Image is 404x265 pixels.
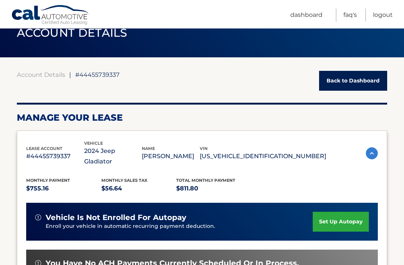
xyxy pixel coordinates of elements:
[343,9,357,22] a: FAQ's
[101,184,177,194] p: $56.64
[69,71,71,79] span: |
[142,146,155,151] span: name
[35,215,41,221] img: alert-white.svg
[84,141,103,146] span: vehicle
[17,26,128,40] span: ACCOUNT DETAILS
[200,151,326,162] p: [US_VEHICLE_IDENTIFICATION_NUMBER]
[46,223,313,231] p: Enroll your vehicle in automatic recurring payment deduction.
[101,178,147,183] span: Monthly sales Tax
[75,71,120,79] span: #44455739337
[17,71,65,79] a: Account Details
[319,71,387,91] a: Back to Dashboard
[26,184,101,194] p: $755.16
[11,5,90,27] a: Cal Automotive
[26,146,62,151] span: lease account
[142,151,200,162] p: [PERSON_NAME]
[176,184,251,194] p: $811.80
[290,9,322,22] a: Dashboard
[84,146,142,167] p: 2024 Jeep Gladiator
[200,146,208,151] span: vin
[46,213,186,223] span: vehicle is not enrolled for autopay
[366,148,378,160] img: accordion-active.svg
[26,178,70,183] span: Monthly Payment
[176,178,235,183] span: Total Monthly Payment
[26,151,84,162] p: #44455739337
[17,112,387,124] h2: Manage Your Lease
[313,212,369,232] a: set up autopay
[373,9,393,22] a: Logout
